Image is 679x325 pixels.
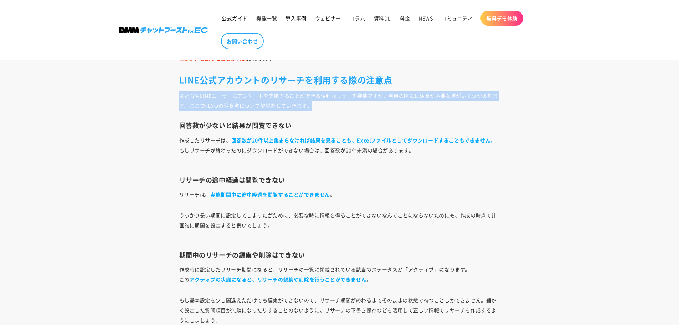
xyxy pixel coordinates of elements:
a: 資料DL [370,11,395,26]
p: 作成したリサーチは、 もしリサーチが終わったのにダウンロードができない場合は、回答数が20件未満の場合があります。 [179,135,500,165]
span: 公式ガイド [222,15,248,21]
h3: 期間中のリサーチの編集や削除はできない [179,251,500,259]
p: リサーチは、 。 [179,189,500,199]
span: コラム [350,15,365,21]
span: 導入事例 [286,15,306,21]
span: 。 [231,137,496,144]
a: ウェビナー [311,11,345,26]
span: NEWS [418,15,433,21]
strong: 実施期間中に途中経過を閲覧することができません [210,191,330,198]
span: 資料DL [374,15,391,21]
span: お問い合わせ [227,38,258,44]
h3: 回答数が少ないと結果が閲覧できない [179,121,500,130]
a: 無料デモ体験 [480,11,523,26]
a: 公式ガイド [217,11,252,26]
a: お問い合わせ [221,33,264,49]
a: NEWS [414,11,437,26]
a: コミュニティ [437,11,477,26]
span: コミュニティ [442,15,473,21]
h3: リサーチの途中経過は閲覧できない [179,176,500,184]
span: 料金 [400,15,410,21]
span: ウェビナー [315,15,341,21]
p: もし基本設定を少し間違えただけでも編集ができないので、リサーチ期間が終わるまでそのままの状態で待つことしかできません。細かく設定した質問項目が無駄になったりすることのないように、リサーチの下書き... [179,295,500,325]
span: 機能一覧 [256,15,277,21]
strong: 回答数が20件以上集まらなければ結果を見ることも、Excelファイルとしてダウンロードすることもできません [231,137,491,144]
a: コラム [345,11,370,26]
p: 作成時に設定したリサーチ期間になると、リサーチの一覧に掲載されている該当のステータスが「アクティブ」になります。 この 。 [179,264,500,284]
strong: アクティブの状態になると、リサーチの編集や削除を行うことができません [190,276,366,283]
p: 友だちやLINEユーザーにアンケートを実施することができる便利なリサーチ機能ですが、利用の際には注意が必要な点がいくつかあります。ここでは3つの注意点について解説をしていきます。 [179,91,500,111]
span: 無料デモ体験 [486,15,518,21]
img: 株式会社DMM Boost [119,27,208,33]
a: 機能一覧 [252,11,281,26]
a: 料金 [395,11,414,26]
a: 導入事例 [281,11,310,26]
h2: LINE公式アカウントのリサーチを利用する際の注意点 [179,74,500,85]
p: うっかり長い期間に設定してしまったがために、必要な時に情報を得ることができないなんてことにならないためにも、作成の時点で計画的に期間を設定すると良いでしょう。 [179,210,500,240]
